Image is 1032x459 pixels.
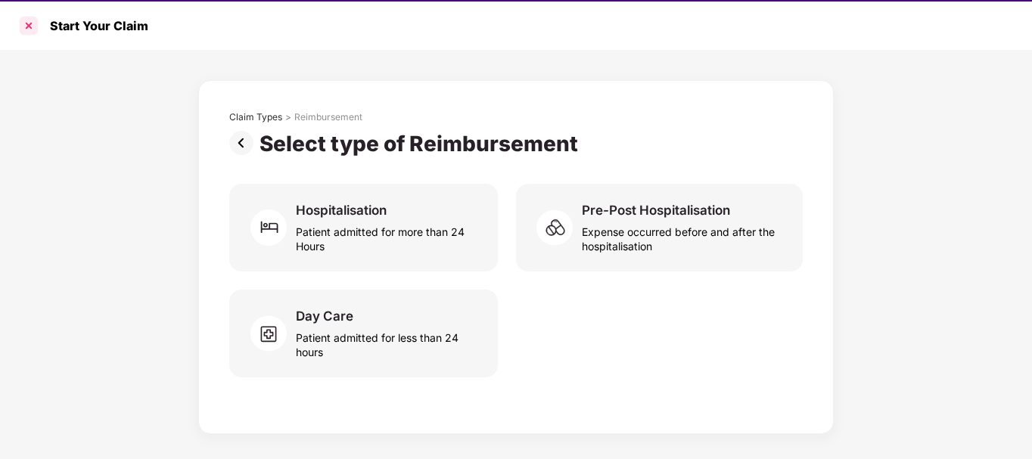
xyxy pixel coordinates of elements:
div: Claim Types [229,111,282,123]
div: Start Your Claim [41,18,148,33]
div: Pre-Post Hospitalisation [582,202,730,219]
div: Hospitalisation [296,202,387,219]
div: Patient admitted for more than 24 Hours [296,219,480,253]
img: svg+xml;base64,PHN2ZyBpZD0iUHJldi0zMngzMiIgeG1sbnM9Imh0dHA6Ly93d3cudzMub3JnLzIwMDAvc3ZnIiB3aWR0aD... [229,131,260,155]
div: Select type of Reimbursement [260,131,584,157]
div: Patient admitted for less than 24 hours [296,324,480,359]
div: Reimbursement [294,111,362,123]
div: Expense occurred before and after the hospitalisation [582,219,785,253]
div: Day Care [296,308,353,324]
img: svg+xml;base64,PHN2ZyB4bWxucz0iaHR0cDovL3d3dy53My5vcmcvMjAwMC9zdmciIHdpZHRoPSI2MCIgaGVpZ2h0PSI1OC... [536,205,582,250]
img: svg+xml;base64,PHN2ZyB4bWxucz0iaHR0cDovL3d3dy53My5vcmcvMjAwMC9zdmciIHdpZHRoPSI2MCIgaGVpZ2h0PSI2MC... [250,205,296,250]
img: svg+xml;base64,PHN2ZyB4bWxucz0iaHR0cDovL3d3dy53My5vcmcvMjAwMC9zdmciIHdpZHRoPSI2MCIgaGVpZ2h0PSI1OC... [250,311,296,356]
div: > [285,111,291,123]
